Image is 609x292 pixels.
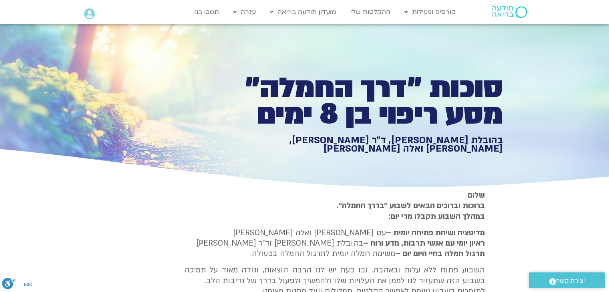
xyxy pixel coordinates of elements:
[386,228,485,238] strong: מדיטציה ושיחת פתיחה יומית –
[229,4,260,20] a: עזרה
[225,136,503,153] h1: בהובלת [PERSON_NAME], ד״ר [PERSON_NAME], [PERSON_NAME] ואלה [PERSON_NAME]
[363,238,485,248] b: ראיון יומי עם אנשי תרבות, מדע ורוח –
[190,4,223,20] a: תמכו בנו
[400,4,460,20] a: קורסים ופעילות
[337,200,485,221] strong: ברוכות וברוכים הבאים לשבוע ״בדרך החמלה״. במהלך השבוע תקבלו מדי יום:
[529,272,605,288] a: יצירת קשר
[266,4,340,20] a: מועדון תודעה בריאה
[395,248,485,259] b: תרגול חמלה בחיי היום יום –
[346,4,394,20] a: ההקלטות שלי
[468,190,485,200] strong: שלום
[225,75,503,128] h1: סוכות ״דרך החמלה״ מסע ריפוי בן 8 ימים
[492,6,527,18] img: תודעה בריאה
[185,228,485,259] p: עם [PERSON_NAME] ואלה [PERSON_NAME] בהובלת [PERSON_NAME] וד״ר [PERSON_NAME] משימת חמלה יומית לתרג...
[556,276,585,286] span: יצירת קשר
